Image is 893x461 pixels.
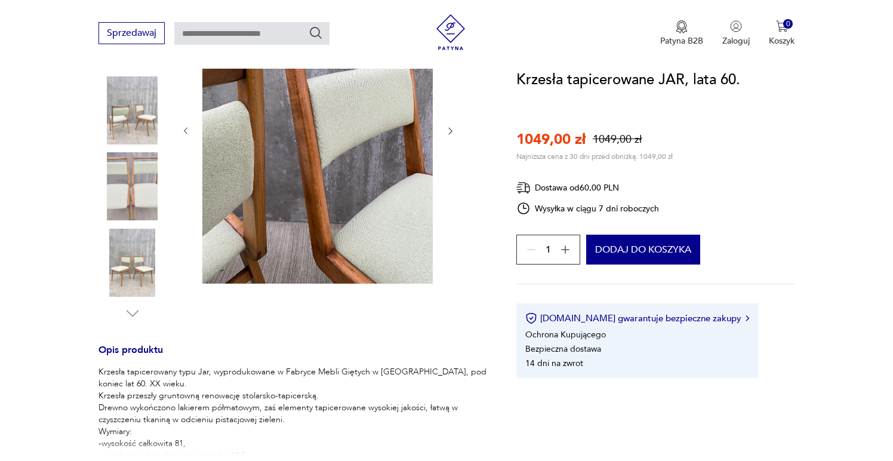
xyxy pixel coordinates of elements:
[525,343,601,355] li: Bezpieczna dostawa
[433,14,469,50] img: Patyna - sklep z meblami i dekoracjami vintage
[525,329,606,340] li: Ochrona Kupującego
[722,35,750,47] p: Zaloguj
[722,20,750,47] button: Zaloguj
[516,180,531,195] img: Ikona dostawy
[525,312,749,324] button: [DOMAIN_NAME] gwarantuje bezpieczne zakupy
[516,130,586,149] p: 1049,00 zł
[309,26,323,40] button: Szukaj
[525,312,537,324] img: Ikona certyfikatu
[660,20,703,47] button: Patyna B2B
[98,30,165,38] a: Sprzedawaj
[660,20,703,47] a: Ikona medaluPatyna B2B
[516,152,673,161] p: Najniższa cena z 30 dni przed obniżką: 1049,00 zł
[98,346,488,366] h3: Opis produktu
[660,35,703,47] p: Patyna B2B
[516,69,740,91] h1: Krzesła tapicerowane JAR, lata 60.
[769,35,795,47] p: Koszyk
[516,180,660,195] div: Dostawa od 60,00 PLN
[746,315,749,321] img: Ikona strzałki w prawo
[98,22,165,44] button: Sprzedawaj
[98,152,167,220] img: Zdjęcie produktu Krzesła tapicerowane JAR, lata 60.
[783,19,793,29] div: 0
[516,201,660,216] div: Wysyłka w ciągu 7 dni roboczych
[586,235,700,265] button: Dodaj do koszyka
[525,358,583,369] li: 14 dni na zwrot
[730,20,742,32] img: Ikonka użytkownika
[98,229,167,297] img: Zdjęcie produktu Krzesła tapicerowane JAR, lata 60.
[676,20,688,33] img: Ikona medalu
[546,246,551,254] span: 1
[593,132,642,147] p: 1049,00 zł
[776,20,788,32] img: Ikona koszyka
[769,20,795,47] button: 0Koszyk
[98,76,167,145] img: Zdjęcie produktu Krzesła tapicerowane JAR, lata 60.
